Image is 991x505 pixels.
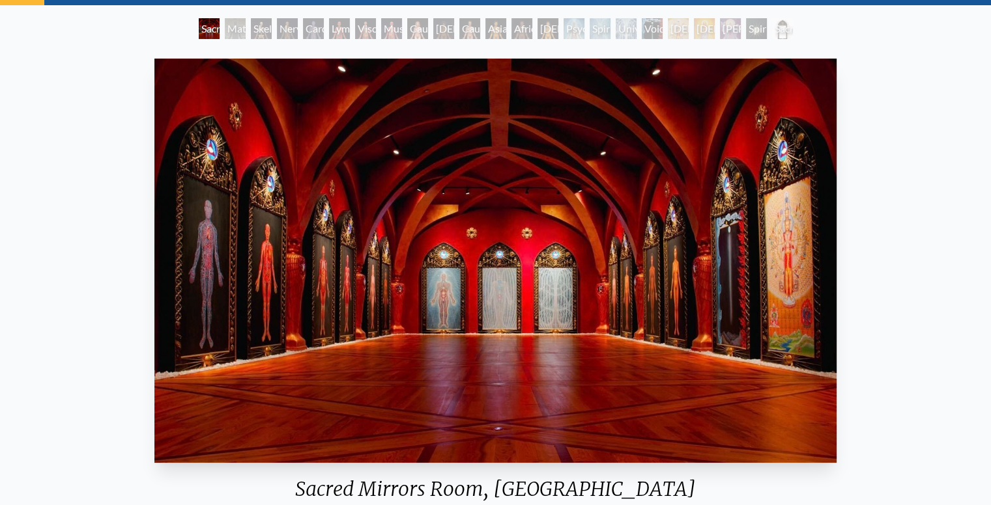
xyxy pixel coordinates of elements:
[485,18,506,39] div: Asian Man
[772,18,793,39] div: Sacred Mirrors Frame
[225,18,246,39] div: Material World
[538,18,558,39] div: [DEMOGRAPHIC_DATA] Woman
[199,18,220,39] div: Sacred Mirrors Room, [GEOGRAPHIC_DATA]
[407,18,428,39] div: Caucasian Woman
[355,18,376,39] div: Viscera
[564,18,584,39] div: Psychic Energy System
[616,18,637,39] div: Universal Mind Lattice
[642,18,663,39] div: Void Clear Light
[303,18,324,39] div: Cardiovascular System
[433,18,454,39] div: [DEMOGRAPHIC_DATA] Woman
[746,18,767,39] div: Spiritual World
[381,18,402,39] div: Muscle System
[459,18,480,39] div: Caucasian Man
[154,59,837,463] img: sacred-mirrors-room-entheon.jpg
[720,18,741,39] div: [PERSON_NAME]
[668,18,689,39] div: [DEMOGRAPHIC_DATA]
[511,18,532,39] div: African Man
[251,18,272,39] div: Skeletal System
[694,18,715,39] div: [DEMOGRAPHIC_DATA]
[329,18,350,39] div: Lymphatic System
[590,18,610,39] div: Spiritual Energy System
[277,18,298,39] div: Nervous System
